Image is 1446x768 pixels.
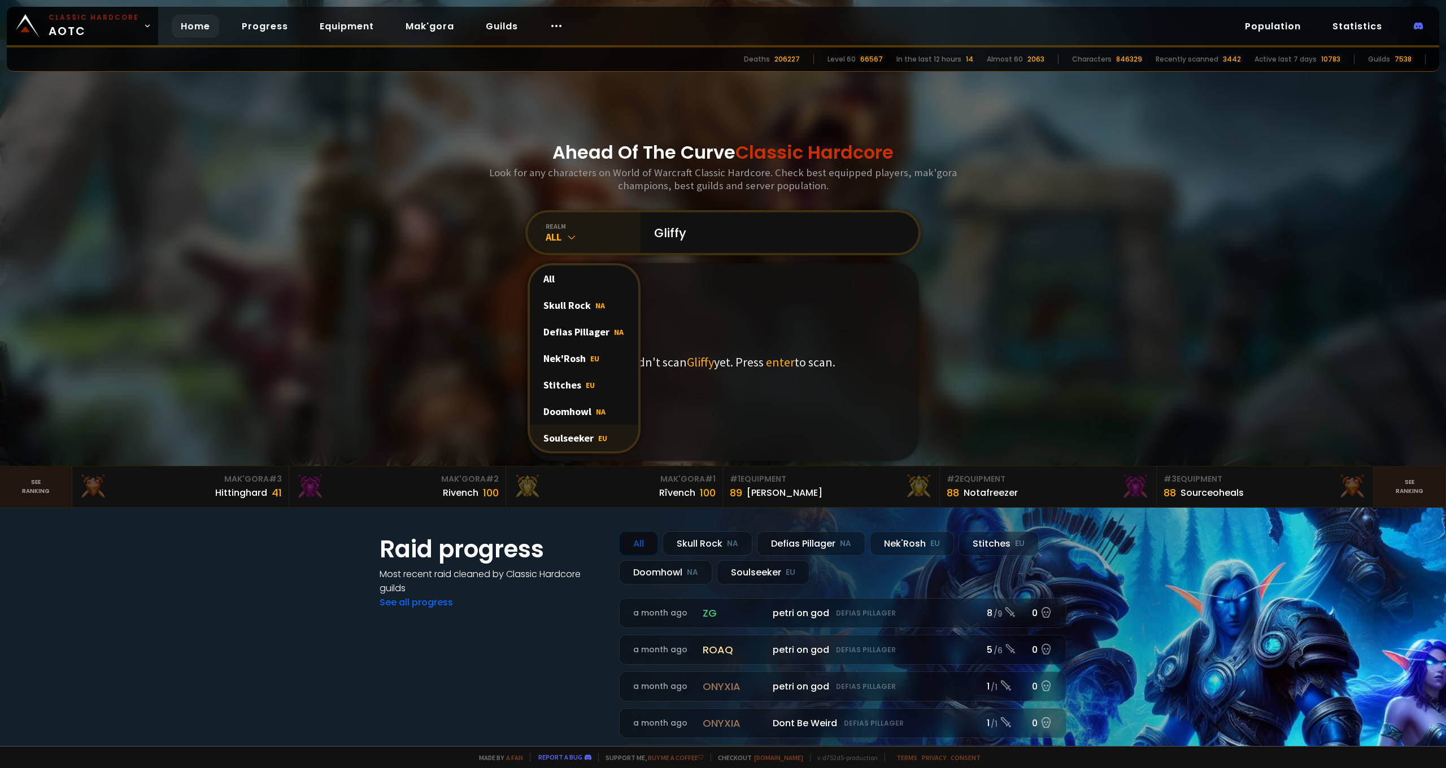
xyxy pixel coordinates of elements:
span: NA [596,407,606,417]
div: Mak'Gora [79,473,282,485]
div: Soulseeker [530,425,638,451]
span: # 2 [947,473,960,485]
div: Characters [1072,54,1112,64]
div: Guilds [1368,54,1390,64]
small: NA [840,538,851,549]
a: Home [172,15,219,38]
div: Defias Pillager [757,531,865,556]
span: NA [614,327,624,337]
a: #3Equipment88Sourceoheals [1157,466,1374,507]
h4: Most recent raid cleaned by Classic Hardcore guilds [380,567,606,595]
span: Made by [472,753,523,762]
span: EU [586,380,595,390]
a: Progress [233,15,297,38]
div: Stitches [959,531,1039,556]
a: Mak'gora [397,15,463,38]
div: Almost 60 [987,54,1023,64]
span: NA [595,300,605,311]
span: Support me, [598,753,704,762]
div: 3442 [1223,54,1241,64]
small: Classic Hardcore [49,12,139,23]
a: a month agoonyxiaDont Be WeirdDefias Pillager1 /10 [619,708,1066,738]
small: EU [1015,538,1025,549]
div: Nek'Rosh [870,531,954,556]
a: Statistics [1323,15,1391,38]
div: Nek'Rosh [530,345,638,372]
div: Active last 7 days [1255,54,1317,64]
h1: Ahead Of The Curve [552,139,894,166]
span: EU [590,354,599,364]
a: a month agoroaqpetri on godDefias Pillager5 /60 [619,635,1066,665]
a: Consent [951,753,981,762]
span: # 3 [269,473,282,485]
a: a month agoonyxiapetri on godDefias Pillager1 /10 [619,671,1066,701]
a: Report a bug [538,753,582,761]
div: Equipment [1164,473,1366,485]
a: Guilds [477,15,527,38]
span: enter [766,354,795,370]
div: Skull Rock [663,531,752,556]
div: realm [546,222,641,230]
div: Doomhowl [530,398,638,425]
div: 66567 [860,54,883,64]
div: All [546,230,641,243]
div: 88 [1164,485,1176,500]
div: Stitches [530,372,638,398]
div: 88 [947,485,959,500]
a: Population [1236,15,1310,38]
div: 846329 [1116,54,1142,64]
div: 41 [272,485,282,500]
div: Soulseeker [717,560,809,584]
h1: Raid progress [380,531,606,567]
div: 100 [700,485,716,500]
span: Gliffy [687,354,714,370]
span: # 1 [705,473,716,485]
a: Privacy [922,753,946,762]
a: [DOMAIN_NAME] [754,753,803,762]
div: 7538 [1395,54,1412,64]
small: EU [786,567,795,578]
h3: Look for any characters on World of Warcraft Classic Hardcore. Check best equipped players, mak'g... [485,166,961,192]
div: All [530,265,638,292]
div: Sourceoheals [1181,486,1244,500]
div: 2063 [1027,54,1044,64]
a: a month agozgpetri on godDefias Pillager8 /90 [619,598,1066,628]
a: #2Equipment88Notafreezer [940,466,1157,507]
div: Recently scanned [1156,54,1218,64]
input: Search a character... [647,212,905,253]
div: Hittinghard [215,486,267,500]
div: Rîvench [659,486,695,500]
a: Buy me a coffee [648,753,704,762]
div: Level 60 [827,54,856,64]
a: Mak'Gora#3Hittinghard41 [72,466,289,507]
a: #1Equipment89[PERSON_NAME] [723,466,940,507]
span: Checkout [711,753,803,762]
div: Deaths [744,54,770,64]
a: a fan [506,753,523,762]
span: Classic Hardcore [735,139,894,165]
div: 206227 [774,54,800,64]
a: Terms [896,753,917,762]
div: Mak'Gora [513,473,716,485]
small: NA [687,567,698,578]
p: We didn't scan yet. Press to scan. [611,354,835,370]
div: Notafreezer [964,486,1018,500]
div: Defias Pillager [530,318,638,345]
div: 14 [966,54,973,64]
span: # 3 [1164,473,1177,485]
span: # 1 [730,473,741,485]
a: See all progress [380,596,453,609]
div: All [619,531,658,556]
a: Mak'Gora#2Rivench100 [289,466,506,507]
span: v. d752d5 - production [810,753,878,762]
a: Equipment [311,15,383,38]
div: Mak'Gora [296,473,499,485]
a: Mak'Gora#1Rîvench100 [506,466,723,507]
div: [PERSON_NAME] [747,486,822,500]
div: Equipment [730,473,933,485]
div: Equipment [947,473,1149,485]
small: NA [727,538,738,549]
a: Classic HardcoreAOTC [7,7,158,45]
a: Seeranking [1374,466,1446,507]
span: EU [598,433,607,443]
